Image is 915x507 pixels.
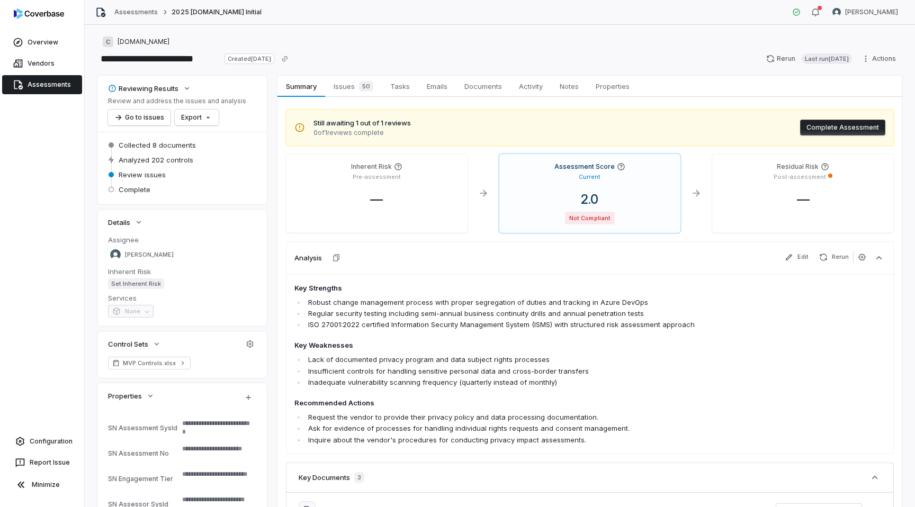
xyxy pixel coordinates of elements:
[108,235,256,245] dt: Assignee
[460,79,506,93] span: Documents
[294,340,767,351] h4: Key Weaknesses
[4,432,80,451] a: Configuration
[579,173,600,181] p: Current
[282,79,320,93] span: Summary
[2,54,82,73] a: Vendors
[114,8,158,16] a: Assessments
[14,8,64,19] img: logo-D7KZi-bG.svg
[108,357,191,369] a: MVP Controls.xlsx
[108,267,256,276] dt: Inherent Risk
[858,51,902,67] button: Actions
[294,283,767,294] h4: Key Strengths
[554,162,615,171] h4: Assessment Score
[353,173,401,181] p: Pre-assessment
[423,79,452,93] span: Emails
[4,453,80,472] button: Report Issue
[294,398,767,409] h4: Recommended Actions
[306,434,767,446] li: Inquire about the vendor's procedures for conducting privacy impact assessments.
[110,249,121,260] img: Sayantan Bhattacherjee avatar
[306,354,767,365] li: Lack of documented privacy program and data subject rights processes
[515,79,547,93] span: Activity
[30,437,73,446] span: Configuration
[306,297,767,308] li: Robust change management process with proper segregation of duties and tracking in Azure DevOps
[108,391,142,401] span: Properties
[351,162,392,171] h4: Inherent Risk
[359,81,373,92] span: 50
[28,80,71,89] span: Assessments
[105,213,146,232] button: Details
[815,251,853,264] button: Rerun
[306,412,767,423] li: Request the vendor to provide their privacy policy and data processing documentation.
[28,38,58,47] span: Overview
[826,4,904,20] button: Sayantan Bhattacherjee avatar[PERSON_NAME]
[313,118,411,129] span: Still awaiting 1 out of 1 reviews
[108,218,130,227] span: Details
[802,53,852,64] span: Last run [DATE]
[306,319,767,330] li: ISO 27001:2022 certified Information Security Management System (ISMS) with structured risk asses...
[354,472,364,483] span: 3
[123,359,176,367] span: MVP Controls.xlsx
[28,59,55,68] span: Vendors
[30,458,70,467] span: Report Issue
[119,140,196,150] span: Collected 8 documents
[119,185,150,194] span: Complete
[105,386,158,405] button: Properties
[299,473,350,482] h3: Key Documents
[774,173,826,181] p: Post-assessment
[108,424,178,432] div: SN Assessment SysId
[788,192,818,207] span: —
[105,79,194,98] button: Reviewing Results
[781,251,813,264] button: Edit
[832,8,841,16] img: Sayantan Bhattacherjee avatar
[225,53,274,64] span: Created [DATE]
[362,192,391,207] span: —
[175,110,219,125] button: Export
[313,129,411,137] span: 0 of 1 reviews complete
[100,32,173,51] button: C[DOMAIN_NAME]
[329,79,378,94] span: Issues
[125,251,174,259] span: [PERSON_NAME]
[777,162,819,171] h4: Residual Risk
[555,79,583,93] span: Notes
[386,79,414,93] span: Tasks
[105,334,164,354] button: Control Sets
[4,474,80,495] button: Minimize
[800,120,885,135] button: Complete Assessment
[306,423,767,434] li: Ask for evidence of processes for handling individual rights requests and consent management.
[108,293,256,303] dt: Services
[294,253,322,262] h3: Analysis
[306,377,767,388] li: Inadequate vulnerability scanning frequency (quarterly instead of monthly)
[108,449,178,457] div: SN Assessment No
[172,8,262,16] span: 2025 [DOMAIN_NAME] Initial
[2,75,82,94] a: Assessments
[108,278,164,289] span: Set Inherent Risk
[108,475,178,483] div: SN Engagement Tier
[760,51,858,67] button: RerunLast run[DATE]
[591,79,634,93] span: Properties
[119,155,193,165] span: Analyzed 202 controls
[275,49,294,68] button: Copy link
[108,110,171,125] button: Go to issues
[119,170,166,179] span: Review issues
[108,97,246,105] p: Review and address the issues and analysis
[108,339,148,349] span: Control Sets
[108,84,178,93] div: Reviewing Results
[572,192,607,207] span: 2.0
[118,38,169,46] span: [DOMAIN_NAME]
[306,366,767,377] li: Insufficient controls for handling sensitive personal data and cross-border transfers
[306,308,767,319] li: Regular security testing including semi-annual business continuity drills and annual penetration ...
[845,8,898,16] span: [PERSON_NAME]
[565,212,614,224] span: Not Compliant
[2,33,82,52] a: Overview
[32,481,60,489] span: Minimize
